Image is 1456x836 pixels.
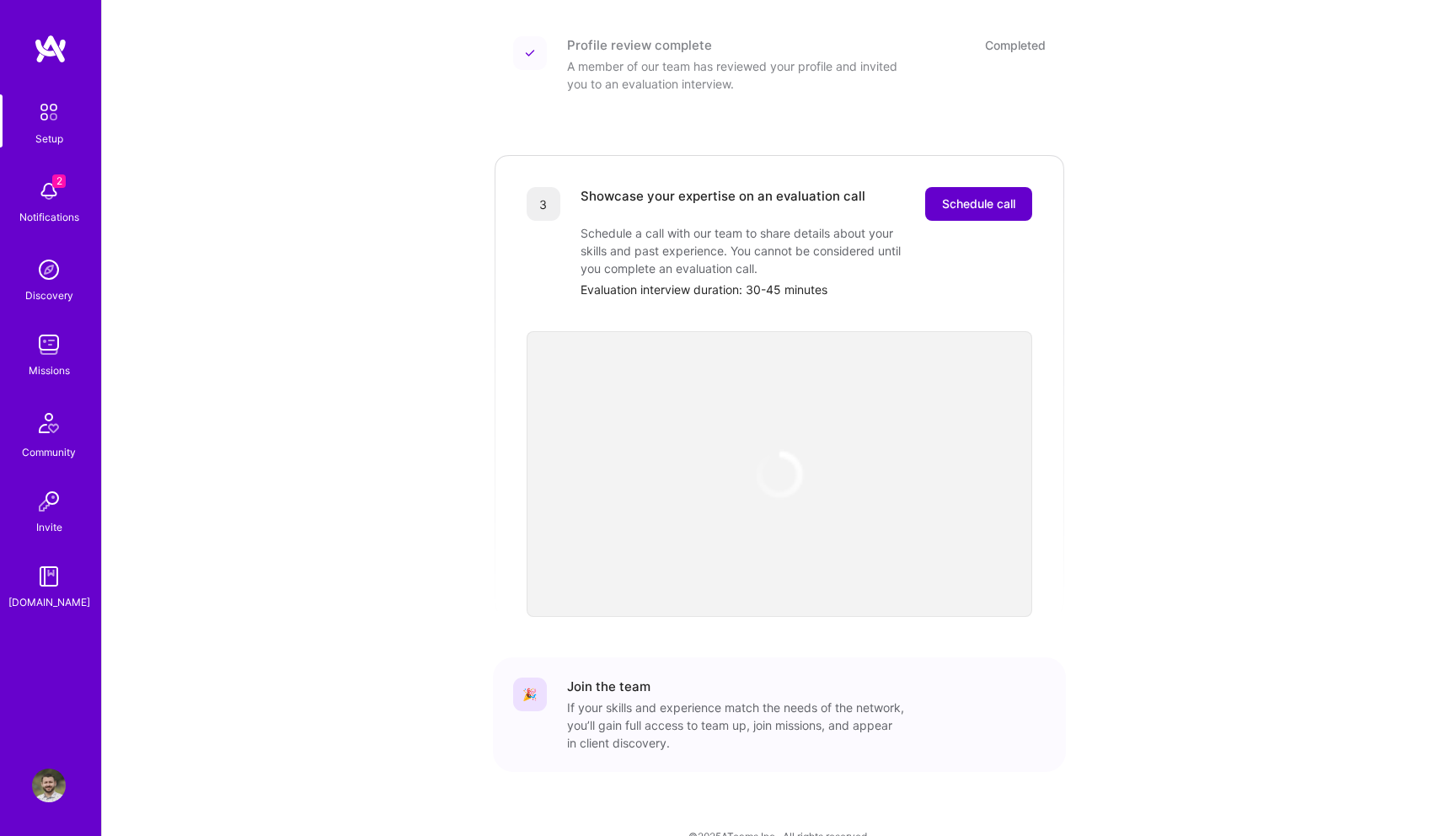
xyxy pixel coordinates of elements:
[19,208,79,226] div: Notifications
[525,48,535,58] img: Completed
[527,187,560,221] div: 3
[32,485,66,518] img: Invite
[29,403,69,443] img: Community
[34,34,67,64] img: logo
[567,57,904,93] div: A member of our team has reviewed your profile and invited you to an evaluation interview.
[8,593,90,611] div: [DOMAIN_NAME]
[513,678,547,711] div: 🎉
[36,518,62,536] div: Invite
[32,328,66,362] img: teamwork
[35,130,63,147] div: Setup
[752,447,807,502] img: loading
[581,224,918,277] div: Schedule a call with our team to share details about your skills and past experience. You cannot ...
[925,187,1032,221] button: Schedule call
[32,174,66,208] img: bell
[32,769,66,802] img: User Avatar
[28,769,70,802] a: User Avatar
[32,560,66,593] img: guide book
[567,678,650,695] div: Join the team
[52,174,66,188] span: 2
[32,253,66,287] img: discovery
[985,36,1046,54] div: Completed
[29,362,70,379] div: Missions
[31,94,67,130] img: setup
[527,331,1032,617] iframe: video
[22,443,76,461] div: Community
[581,187,865,221] div: Showcase your expertise on an evaluation call
[567,36,712,54] div: Profile review complete
[567,699,904,752] div: If your skills and experience match the needs of the network, you’ll gain full access to team up,...
[581,281,1032,298] div: Evaluation interview duration: 30-45 minutes
[25,287,73,304] div: Discovery
[942,196,1015,212] span: Schedule call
